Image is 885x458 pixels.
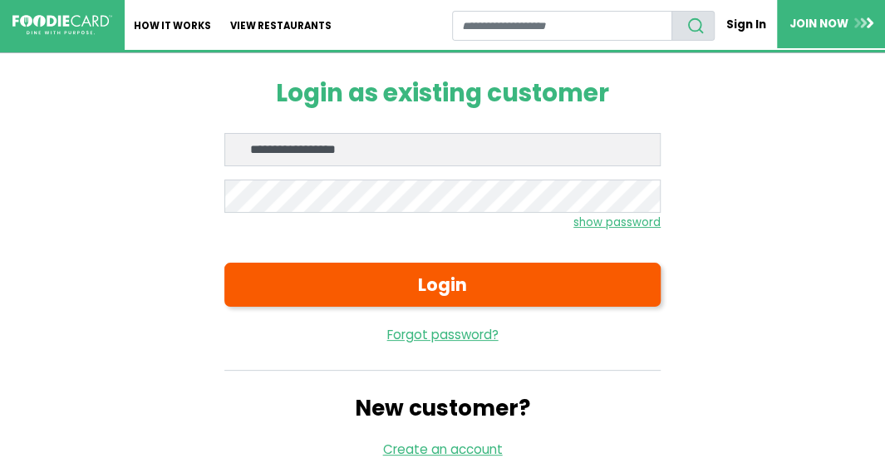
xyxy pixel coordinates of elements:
small: show password [573,214,661,230]
h1: Login as existing customer [224,78,661,108]
a: Sign In [715,10,777,39]
input: restaurant search [452,11,673,41]
img: FoodieCard; Eat, Drink, Save, Donate [12,15,112,35]
h2: New customer? [224,396,661,421]
a: Create an account [383,441,503,458]
a: Forgot password? [224,326,661,345]
button: Login [224,263,661,306]
button: search [671,11,715,41]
